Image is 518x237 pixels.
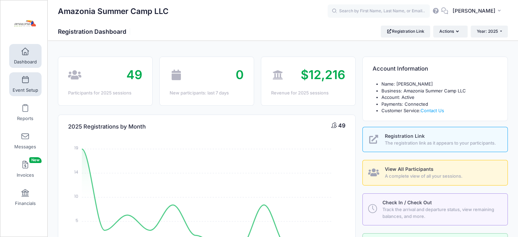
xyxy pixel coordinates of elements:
span: Registration Link [385,133,425,139]
span: [PERSON_NAME] [453,7,496,15]
a: Messages [9,129,42,153]
span: View All Participants [385,166,434,172]
span: The registration link as it appears to your participants. [385,140,500,147]
span: Year: 2025 [477,29,498,34]
li: Account: Active [381,94,498,101]
span: A complete view of all your sessions. [385,173,500,180]
span: Invoices [17,172,34,178]
a: Financials [9,186,42,209]
div: Participants for 2025 sessions [68,90,142,97]
span: Financials [15,201,36,206]
input: Search by First Name, Last Name, or Email... [328,4,430,18]
a: InvoicesNew [9,157,42,181]
a: Contact Us [421,108,444,113]
a: Registration Link [381,26,430,37]
span: 49 [338,122,345,129]
span: 49 [126,67,142,82]
span: Reports [17,116,33,121]
span: Event Setup [13,87,38,93]
li: Payments: Connected [381,101,498,108]
a: Event Setup [9,72,42,96]
span: 0 [236,67,244,82]
h1: Amazonia Summer Camp LLC [58,3,169,19]
h4: 2025 Registrations by Month [68,117,146,136]
img: Amazonia Summer Camp LLC [12,11,37,36]
tspan: 5 [76,217,79,223]
span: Check In / Check Out [382,199,432,205]
a: View All Participants A complete view of all your sessions. [362,160,508,186]
tspan: 14 [75,169,79,175]
span: $12,216 [301,67,345,82]
button: [PERSON_NAME] [448,3,508,19]
a: Reports [9,101,42,124]
span: Dashboard [14,59,37,65]
span: Track the arrival and departure status, view remaining balances, and more. [382,206,500,220]
h1: Registration Dashboard [58,28,132,35]
tspan: 19 [75,145,79,151]
span: Messages [14,144,36,150]
li: Name: [PERSON_NAME] [381,81,498,88]
h4: Account Information [373,59,428,79]
a: Dashboard [9,44,42,68]
li: Customer Service: [381,107,498,114]
a: Check In / Check Out Track the arrival and departure status, view remaining balances, and more. [362,193,508,225]
a: Registration Link The registration link as it appears to your participants. [362,127,508,152]
a: Amazonia Summer Camp LLC [0,7,48,40]
button: Actions [433,26,467,37]
li: Business: Amazonia Summer Camp LLC [381,88,498,94]
span: New [29,157,42,163]
tspan: 10 [75,193,79,199]
button: Year: 2025 [471,26,508,37]
div: Revenue for 2025 sessions [271,90,345,97]
div: New participants: last 7 days [170,90,244,97]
